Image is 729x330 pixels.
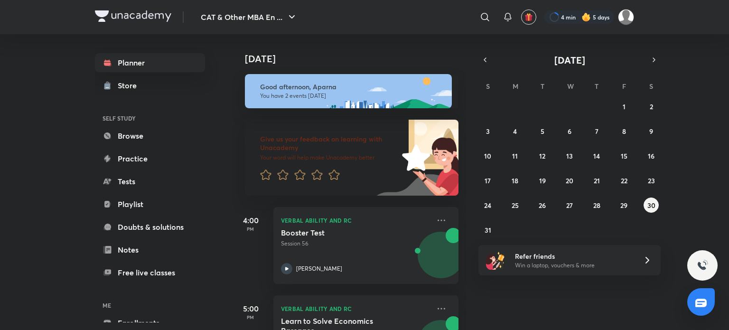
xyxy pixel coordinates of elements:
button: avatar [521,9,536,25]
a: Store [95,76,205,95]
button: August 4, 2025 [507,123,523,139]
abbr: August 26, 2025 [539,201,546,210]
a: Tests [95,172,205,191]
abbr: August 4, 2025 [513,127,517,136]
p: You have 2 events [DATE] [260,92,443,100]
abbr: August 20, 2025 [566,176,573,185]
button: CAT & Other MBA En ... [195,8,303,27]
abbr: August 19, 2025 [539,176,546,185]
abbr: August 31, 2025 [485,226,491,235]
abbr: August 16, 2025 [648,151,654,160]
button: August 28, 2025 [589,198,604,213]
button: August 17, 2025 [480,173,495,188]
h4: [DATE] [245,53,468,65]
img: streak [581,12,591,22]
button: August 8, 2025 [617,123,632,139]
p: Verbal Ability and RC [281,303,430,314]
abbr: Tuesday [541,82,544,91]
abbr: Monday [513,82,518,91]
button: August 2, 2025 [644,99,659,114]
h6: Refer friends [515,251,632,261]
button: August 18, 2025 [507,173,523,188]
abbr: August 15, 2025 [621,151,627,160]
button: August 24, 2025 [480,198,495,213]
button: August 1, 2025 [617,99,632,114]
abbr: August 27, 2025 [566,201,573,210]
p: Verbal Ability and RC [281,215,430,226]
p: PM [232,226,270,232]
p: [PERSON_NAME] [296,264,342,273]
abbr: August 30, 2025 [647,201,655,210]
button: August 5, 2025 [535,123,550,139]
p: Session 56 [281,239,430,248]
button: August 16, 2025 [644,148,659,163]
button: August 31, 2025 [480,222,495,237]
abbr: Thursday [595,82,598,91]
p: Win a laptop, vouchers & more [515,261,632,270]
a: Notes [95,240,205,259]
button: [DATE] [492,53,647,66]
img: avatar [524,13,533,21]
button: August 3, 2025 [480,123,495,139]
abbr: August 1, 2025 [623,102,626,111]
abbr: August 8, 2025 [622,127,626,136]
abbr: August 6, 2025 [568,127,571,136]
button: August 7, 2025 [589,123,604,139]
p: PM [232,314,270,320]
abbr: August 10, 2025 [484,151,491,160]
abbr: August 28, 2025 [593,201,600,210]
abbr: August 7, 2025 [595,127,598,136]
button: August 9, 2025 [644,123,659,139]
abbr: August 2, 2025 [650,102,653,111]
button: August 29, 2025 [617,198,632,213]
img: Avatar [418,237,464,283]
img: feedback_image [370,120,458,196]
img: Aparna Dubey [618,9,634,25]
button: August 21, 2025 [589,173,604,188]
abbr: August 13, 2025 [566,151,573,160]
h6: ME [95,297,205,313]
button: August 15, 2025 [617,148,632,163]
a: Practice [95,149,205,168]
button: August 13, 2025 [562,148,577,163]
abbr: August 14, 2025 [593,151,600,160]
span: [DATE] [554,54,585,66]
p: Your word will help make Unacademy better [260,154,399,161]
abbr: August 22, 2025 [621,176,627,185]
abbr: August 29, 2025 [620,201,627,210]
abbr: Sunday [486,82,490,91]
img: ttu [697,260,708,271]
button: August 26, 2025 [535,198,550,213]
button: August 30, 2025 [644,198,659,213]
h5: 4:00 [232,215,270,226]
img: Company Logo [95,10,171,22]
button: August 27, 2025 [562,198,577,213]
a: Browse [95,126,205,145]
a: Doubts & solutions [95,217,205,236]
abbr: Wednesday [567,82,574,91]
img: referral [486,251,505,270]
button: August 23, 2025 [644,173,659,188]
h6: SELF STUDY [95,110,205,126]
abbr: August 5, 2025 [541,127,544,136]
abbr: August 21, 2025 [594,176,600,185]
abbr: Saturday [649,82,653,91]
h6: Give us your feedback on learning with Unacademy [260,135,399,152]
a: Planner [95,53,205,72]
abbr: August 18, 2025 [512,176,518,185]
div: Store [118,80,142,91]
button: August 12, 2025 [535,148,550,163]
button: August 22, 2025 [617,173,632,188]
button: August 10, 2025 [480,148,495,163]
abbr: August 17, 2025 [485,176,491,185]
button: August 6, 2025 [562,123,577,139]
button: August 14, 2025 [589,148,604,163]
button: August 20, 2025 [562,173,577,188]
h6: Good afternoon, Aparna [260,83,443,91]
abbr: August 23, 2025 [648,176,655,185]
abbr: August 24, 2025 [484,201,491,210]
a: Playlist [95,195,205,214]
abbr: August 3, 2025 [486,127,490,136]
img: afternoon [245,74,452,108]
button: August 25, 2025 [507,198,523,213]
